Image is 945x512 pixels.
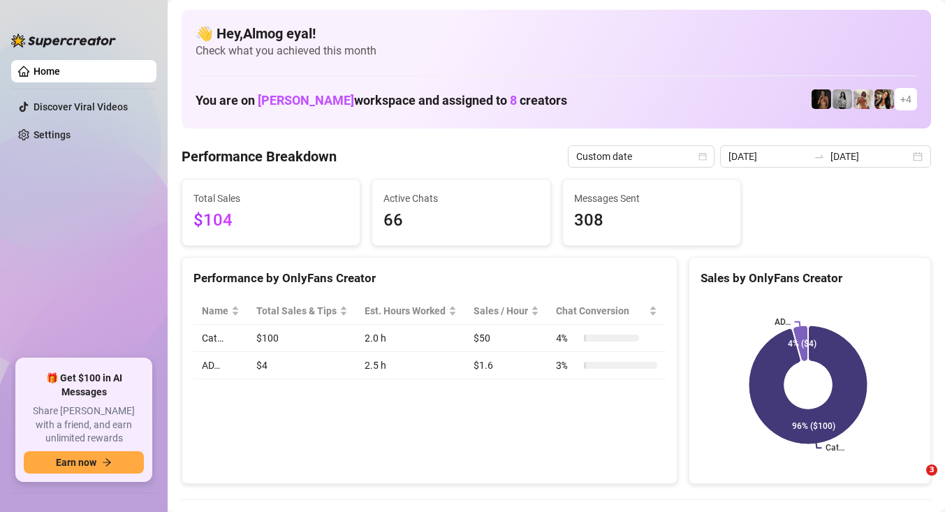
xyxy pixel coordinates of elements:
text: Cat… [826,443,844,453]
span: + 4 [900,92,911,107]
td: $50 [465,325,548,352]
span: to [814,151,825,162]
td: $100 [248,325,356,352]
span: 8 [510,93,517,108]
span: calendar [698,152,707,161]
span: 4 % [556,330,578,346]
span: Share [PERSON_NAME] with a friend, and earn unlimited rewards [24,404,144,446]
span: swap-right [814,151,825,162]
span: 308 [574,207,729,234]
span: $104 [193,207,349,234]
img: A [833,89,852,109]
input: End date [830,149,910,164]
iframe: Intercom live chat [898,465,931,498]
span: 3 % [556,358,578,373]
div: Sales by OnlyFans Creator [701,269,919,288]
img: D [812,89,831,109]
span: Name [202,303,228,319]
span: arrow-right [102,458,112,467]
h4: 👋 Hey, Almog eyal ! [196,24,917,43]
span: Earn now [56,457,96,468]
div: Performance by OnlyFans Creator [193,269,666,288]
img: logo-BBDzfeDw.svg [11,34,116,47]
h1: You are on workspace and assigned to creators [196,93,567,108]
a: Discover Viral Videos [34,101,128,112]
td: AD… [193,352,248,379]
img: Green [854,89,873,109]
th: Sales / Hour [465,298,548,325]
span: 66 [383,207,539,234]
span: Total Sales & Tips [256,303,337,319]
td: $1.6 [465,352,548,379]
td: $4 [248,352,356,379]
span: Messages Sent [574,191,729,206]
div: Est. Hours Worked [365,303,446,319]
span: Custom date [576,146,706,167]
td: 2.5 h [356,352,465,379]
h4: Performance Breakdown [182,147,337,166]
a: Settings [34,129,71,140]
span: 3 [926,465,937,476]
text: AD… [775,317,791,327]
span: Check what you achieved this month [196,43,917,59]
span: Sales / Hour [474,303,528,319]
input: Start date [728,149,808,164]
span: 🎁 Get $100 in AI Messages [24,372,144,399]
th: Name [193,298,248,325]
th: Chat Conversion [548,298,666,325]
span: Total Sales [193,191,349,206]
img: AD [874,89,894,109]
a: Home [34,66,60,77]
td: 2.0 h [356,325,465,352]
button: Earn nowarrow-right [24,451,144,474]
span: Active Chats [383,191,539,206]
span: Chat Conversion [556,303,646,319]
td: Cat… [193,325,248,352]
span: [PERSON_NAME] [258,93,354,108]
th: Total Sales & Tips [248,298,356,325]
